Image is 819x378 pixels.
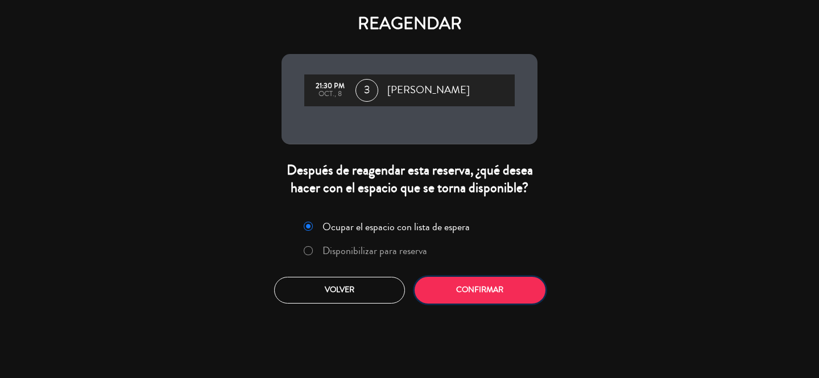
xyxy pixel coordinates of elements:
button: Volver [274,277,405,304]
span: 3 [355,79,378,102]
div: oct., 8 [310,90,350,98]
button: Confirmar [415,277,545,304]
h4: REAGENDAR [282,14,537,34]
label: Ocupar el espacio con lista de espera [322,222,470,232]
div: Después de reagendar esta reserva, ¿qué desea hacer con el espacio que se torna disponible? [282,161,537,197]
span: [PERSON_NAME] [387,82,470,99]
div: 21:30 PM [310,82,350,90]
label: Disponibilizar para reserva [322,246,427,256]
